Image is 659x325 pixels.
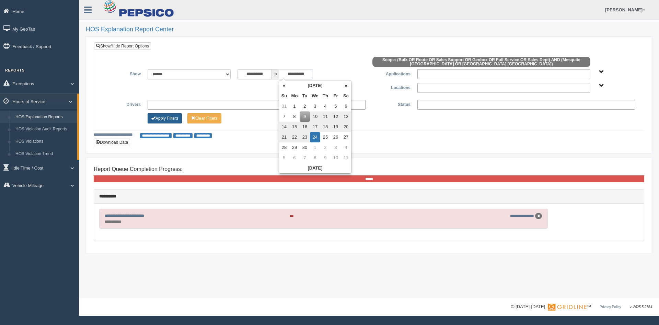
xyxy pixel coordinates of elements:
button: Download Data [94,139,130,146]
a: HOS Violation Trend [12,148,77,160]
td: 24 [310,132,320,142]
button: Change Filter Options [148,113,182,123]
td: 23 [300,132,310,142]
td: 12 [331,111,341,122]
button: Change Filter Options [187,113,221,123]
h4: Report Queue Completion Progress: [94,166,644,172]
a: HOS Explanation Reports [12,111,77,123]
a: Privacy Policy [600,305,621,309]
th: [DATE] [279,163,351,173]
td: 15 [289,122,300,132]
td: 25 [320,132,331,142]
td: 14 [279,122,289,132]
img: Gridline [548,304,587,311]
td: 9 [320,153,331,163]
td: 6 [289,153,300,163]
div: © [DATE]-[DATE] - ™ [511,303,652,311]
a: HOS Violations [12,136,77,148]
th: Sa [341,91,351,101]
td: 3 [331,142,341,153]
a: Show/Hide Report Options [94,42,151,50]
th: Th [320,91,331,101]
td: 5 [331,101,341,111]
td: 16 [300,122,310,132]
a: HOS Violation Audit Reports [12,123,77,136]
td: 31 [279,101,289,111]
td: 28 [279,142,289,153]
td: 19 [331,122,341,132]
th: [DATE] [289,80,341,91]
th: Fr [331,91,341,101]
td: 20 [341,122,351,132]
label: Show [99,69,144,77]
th: « [279,80,289,91]
td: 4 [320,101,331,111]
th: Mo [289,91,300,101]
td: 30 [300,142,310,153]
td: 9 [300,111,310,122]
td: 26 [331,132,341,142]
td: 1 [310,142,320,153]
th: » [341,80,351,91]
td: 7 [279,111,289,122]
td: 7 [300,153,310,163]
td: 3 [310,101,320,111]
td: 18 [320,122,331,132]
span: v. 2025.5.2764 [630,305,652,309]
th: Su [279,91,289,101]
td: 10 [310,111,320,122]
span: Scope: (Bulk OR Route OR Sales Support OR Geobox OR Full Service OR Sales Dept) AND (Mesquite [GE... [372,57,590,67]
td: 11 [341,153,351,163]
label: Locations [369,83,414,91]
td: 4 [341,142,351,153]
h2: HOS Explanation Report Center [86,26,652,33]
td: 1 [289,101,300,111]
td: 5 [279,153,289,163]
td: 22 [289,132,300,142]
td: 8 [310,153,320,163]
td: 29 [289,142,300,153]
th: Tu [300,91,310,101]
label: Status [369,100,414,108]
label: Drivers [99,100,144,108]
label: Applications [369,69,414,77]
td: 11 [320,111,331,122]
td: 10 [331,153,341,163]
td: 8 [289,111,300,122]
td: 27 [341,132,351,142]
td: 2 [320,142,331,153]
td: 2 [300,101,310,111]
span: to [272,69,279,79]
td: 13 [341,111,351,122]
td: 17 [310,122,320,132]
td: 21 [279,132,289,142]
th: We [310,91,320,101]
td: 6 [341,101,351,111]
